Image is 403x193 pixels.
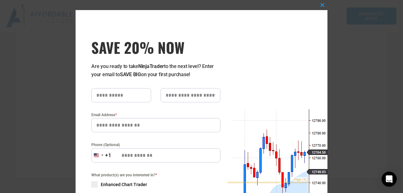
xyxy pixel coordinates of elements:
[91,181,220,188] label: Enhanced Chart Trader
[120,71,141,77] strong: SAVE BIG
[101,181,147,188] span: Enhanced Chart Trader
[91,148,111,162] button: Selected country
[91,112,220,118] label: Email Address
[91,62,220,79] p: Are you ready to take to the next level? Enter your email to on your first purchase!
[382,172,397,187] div: Open Intercom Messenger
[105,151,111,160] div: +1
[91,38,220,56] h3: SAVE 20% NOW
[91,172,220,178] span: What product(s) are you interested in?
[138,63,164,69] strong: NinjaTrader
[91,142,220,148] label: Phone (Optional)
